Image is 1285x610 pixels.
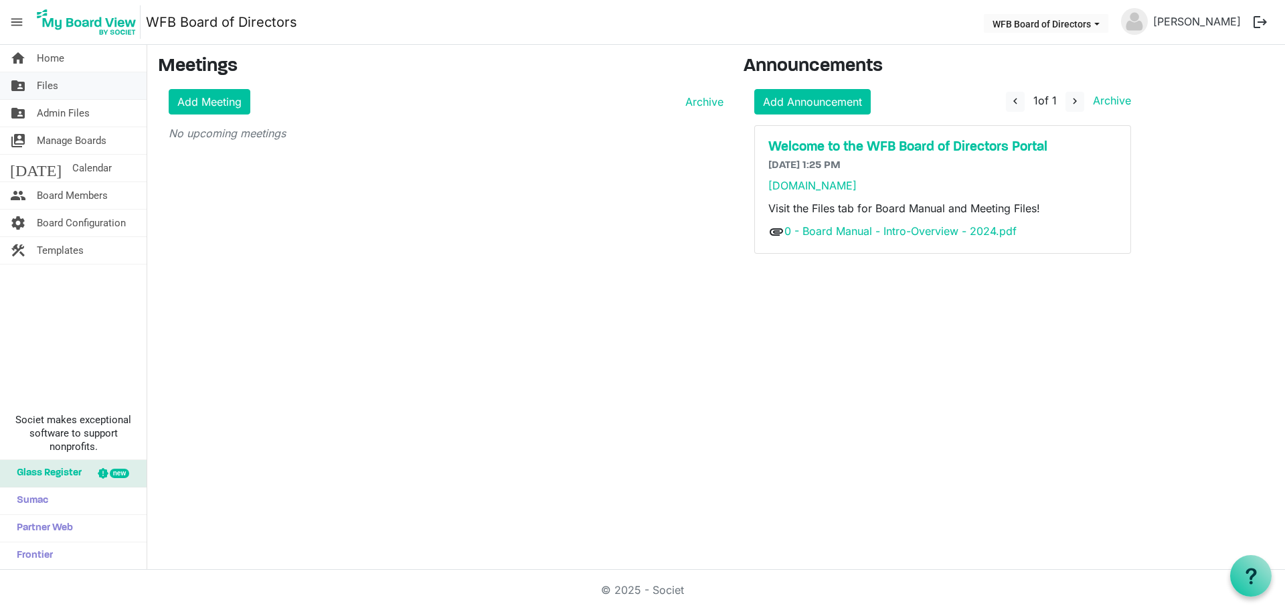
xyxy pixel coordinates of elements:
button: WFB Board of Directors dropdownbutton [984,14,1108,33]
a: Welcome to the WFB Board of Directors Portal [768,139,1117,155]
a: © 2025 - Societ [601,583,684,597]
span: Home [37,45,64,72]
a: Archive [1088,94,1131,107]
a: 0 - Board Manual - Intro-Overview - 2024.pdf [784,224,1017,238]
span: navigate_before [1009,95,1021,107]
a: Archive [680,94,723,110]
span: Calendar [72,155,112,181]
span: folder_shared [10,100,26,127]
span: [DATE] [10,155,62,181]
div: new [110,469,129,478]
span: of 1 [1033,94,1057,107]
button: navigate_before [1006,92,1025,112]
span: people [10,182,26,209]
span: Societ makes exceptional software to support nonprofits. [6,413,141,453]
button: logout [1246,8,1274,36]
span: attachment [768,224,784,240]
p: Visit the Files tab for Board Manual and Meeting Files! [768,200,1117,216]
a: [PERSON_NAME] [1148,8,1246,35]
a: My Board View Logo [33,5,146,39]
span: Partner Web [10,515,73,542]
span: folder_shared [10,72,26,99]
p: No upcoming meetings [169,125,723,141]
span: Sumac [10,487,48,514]
a: [DOMAIN_NAME] [768,179,857,192]
span: switch_account [10,127,26,154]
span: Board Configuration [37,210,126,236]
span: Files [37,72,58,99]
span: Templates [37,237,84,264]
span: settings [10,210,26,236]
span: [DATE] 1:25 PM [768,160,841,171]
img: My Board View Logo [33,5,141,39]
a: Add Announcement [754,89,871,115]
span: Manage Boards [37,127,106,154]
span: construction [10,237,26,264]
a: Add Meeting [169,89,250,115]
h3: Meetings [158,56,723,78]
span: Admin Files [37,100,90,127]
h3: Announcements [744,56,1142,78]
span: Board Members [37,182,108,209]
span: menu [4,9,29,35]
span: home [10,45,26,72]
span: navigate_next [1069,95,1081,107]
button: navigate_next [1065,92,1084,112]
img: no-profile-picture.svg [1121,8,1148,35]
span: 1 [1033,94,1038,107]
span: Frontier [10,542,53,569]
a: WFB Board of Directors [146,9,297,35]
span: Glass Register [10,460,82,487]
